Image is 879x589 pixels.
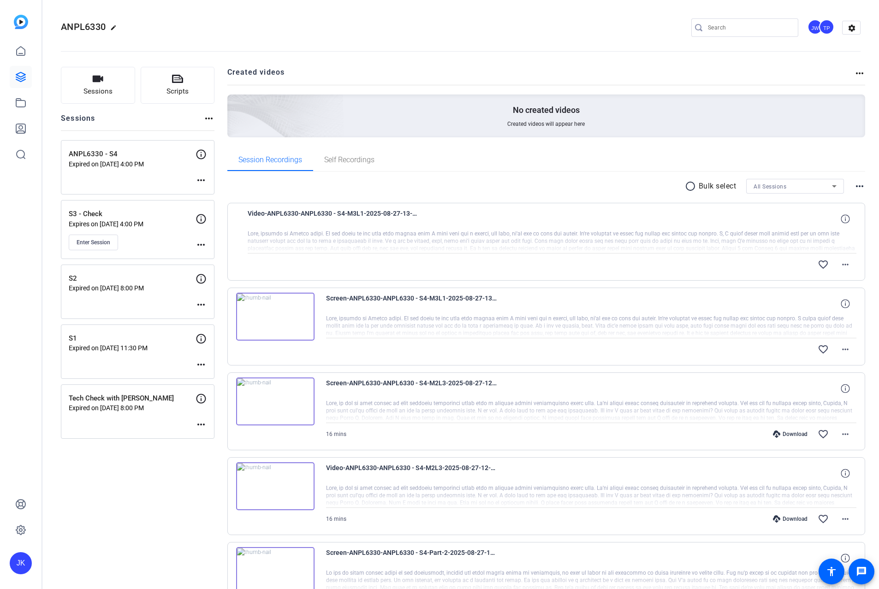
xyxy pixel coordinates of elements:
[708,22,791,33] input: Search
[326,431,346,437] span: 16 mins
[754,183,786,190] span: All Sessions
[61,21,106,32] span: ANPL6330
[69,404,196,412] p: Expired on [DATE] 8:00 PM
[818,429,829,440] mat-icon: favorite_border
[854,181,865,192] mat-icon: more_horiz
[819,19,835,35] ngx-avatar: Tommy Perez
[69,273,196,284] p: S2
[685,181,699,192] mat-icon: radio_button_unchecked
[818,513,829,524] mat-icon: favorite_border
[196,359,207,370] mat-icon: more_horiz
[196,419,207,430] mat-icon: more_horiz
[238,156,302,164] span: Session Recordings
[326,516,346,522] span: 16 mins
[124,3,344,203] img: Creted videos background
[513,105,580,116] p: No created videos
[61,113,95,130] h2: Sessions
[326,377,497,400] span: Screen-ANPL6330-ANPL6330 - S4-M2L3-2025-08-27-12-50-57-978-0
[808,19,823,35] div: JW
[818,344,829,355] mat-icon: favorite_border
[840,429,851,440] mat-icon: more_horiz
[61,67,135,104] button: Sessions
[326,547,497,569] span: Screen-ANPL6330-ANPL6330 - S4-Part-2-2025-08-27-12-33-54-281-0
[840,259,851,270] mat-icon: more_horiz
[248,208,418,230] span: Video-ANPL6330-ANPL6330 - S4-M3L1-2025-08-27-13-11-55-770-0
[166,86,189,97] span: Scripts
[77,239,110,246] span: Enter Session
[818,259,829,270] mat-icon: favorite_border
[196,299,207,310] mat-icon: more_horiz
[227,67,855,85] h2: Created videos
[69,160,196,168] p: Expired on [DATE] 4:00 PM
[326,462,497,484] span: Video-ANPL6330-ANPL6330 - S4-M2L3-2025-08-27-12-50-57-978-0
[69,220,196,228] p: Expires on [DATE] 4:00 PM
[819,19,834,35] div: TP
[236,462,315,510] img: thumb-nail
[69,344,196,352] p: Expired on [DATE] 11:30 PM
[840,344,851,355] mat-icon: more_horiz
[768,430,812,438] div: Download
[843,21,861,35] mat-icon: settings
[110,24,121,35] mat-icon: edit
[768,515,812,523] div: Download
[326,293,497,315] span: Screen-ANPL6330-ANPL6330 - S4-M3L1-2025-08-27-13-11-55-770-0
[507,120,585,128] span: Created videos will appear here
[69,209,196,219] p: S3 - Check
[83,86,113,97] span: Sessions
[69,393,196,404] p: Tech Check with [PERSON_NAME]
[854,68,865,79] mat-icon: more_horiz
[196,175,207,186] mat-icon: more_horiz
[236,377,315,425] img: thumb-nail
[141,67,215,104] button: Scripts
[856,566,867,577] mat-icon: message
[203,113,214,124] mat-icon: more_horiz
[14,15,28,29] img: blue-gradient.svg
[69,235,118,250] button: Enter Session
[808,19,824,35] ngx-avatar: Justin Wilbur
[840,513,851,524] mat-icon: more_horiz
[699,181,736,192] p: Bulk select
[196,239,207,250] mat-icon: more_horiz
[324,156,374,164] span: Self Recordings
[10,552,32,574] div: JK
[69,333,196,344] p: S1
[826,566,837,577] mat-icon: accessibility
[69,284,196,292] p: Expired on [DATE] 8:00 PM
[236,293,315,341] img: thumb-nail
[69,149,196,159] p: ANPL6330 - S4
